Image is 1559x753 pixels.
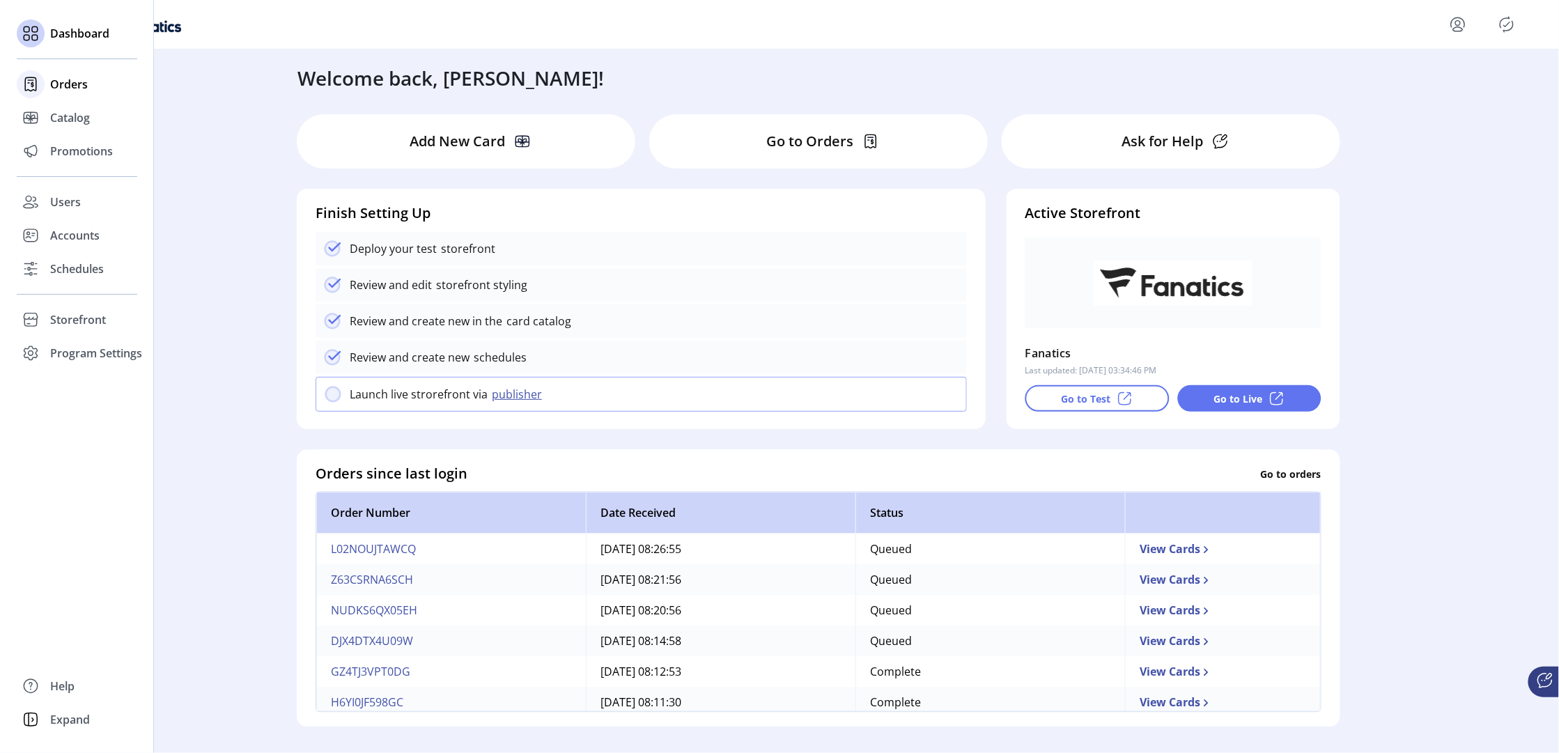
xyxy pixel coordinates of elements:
[50,76,88,93] span: Orders
[437,240,495,257] p: storefront
[50,261,104,277] span: Schedules
[316,565,586,596] td: Z63CSRNA6SCH
[1025,342,1071,364] p: Fanatics
[316,626,586,657] td: DJX4DTX4U09W
[855,596,1125,626] td: Queued
[50,311,106,328] span: Storefront
[586,688,855,718] td: [DATE] 08:11:30
[1496,13,1518,36] button: Publisher Panel
[586,626,855,657] td: [DATE] 08:14:58
[50,227,100,244] span: Accounts
[855,657,1125,688] td: Complete
[316,534,586,565] td: L02NOUJTAWCQ
[316,657,586,688] td: GZ4TJ3VPT0DG
[350,313,502,329] p: Review and create new in the
[767,131,854,152] p: Go to Orders
[316,596,586,626] td: NUDKS6QX05EH
[50,678,75,694] span: Help
[1125,626,1321,657] td: View Cards
[50,711,90,728] span: Expand
[1125,688,1321,718] td: View Cards
[432,277,527,293] p: storefront styling
[1025,203,1321,224] h4: Active Storefront
[350,277,432,293] p: Review and edit
[50,194,81,210] span: Users
[316,203,967,224] h4: Finish Setting Up
[1447,13,1469,36] button: menu
[350,240,437,257] p: Deploy your test
[586,596,855,626] td: [DATE] 08:20:56
[1125,565,1321,596] td: View Cards
[50,25,109,42] span: Dashboard
[586,492,855,534] th: Date Received
[316,688,586,718] td: H6YI0JF598GC
[1025,364,1157,377] p: Last updated: [DATE] 03:34:46 PM
[410,131,506,152] p: Add New Card
[855,492,1125,534] th: Status
[586,534,855,565] td: [DATE] 08:26:55
[586,657,855,688] td: [DATE] 08:12:53
[855,534,1125,565] td: Queued
[855,626,1125,657] td: Queued
[1125,657,1321,688] td: View Cards
[586,565,855,596] td: [DATE] 08:21:56
[50,143,113,160] span: Promotions
[1214,391,1263,406] p: Go to Live
[350,386,488,403] p: Launch live strorefront via
[316,492,586,534] th: Order Number
[1125,596,1321,626] td: View Cards
[855,688,1125,718] td: Complete
[470,349,527,366] p: schedules
[1061,391,1110,406] p: Go to Test
[1125,534,1321,565] td: View Cards
[855,565,1125,596] td: Queued
[316,464,467,485] h4: Orders since last login
[502,313,571,329] p: card catalog
[488,386,550,403] button: publisher
[1261,467,1321,481] p: Go to orders
[297,63,604,93] h3: Welcome back, [PERSON_NAME]!
[350,349,470,366] p: Review and create new
[50,109,90,126] span: Catalog
[50,345,142,362] span: Program Settings
[1122,131,1204,152] p: Ask for Help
